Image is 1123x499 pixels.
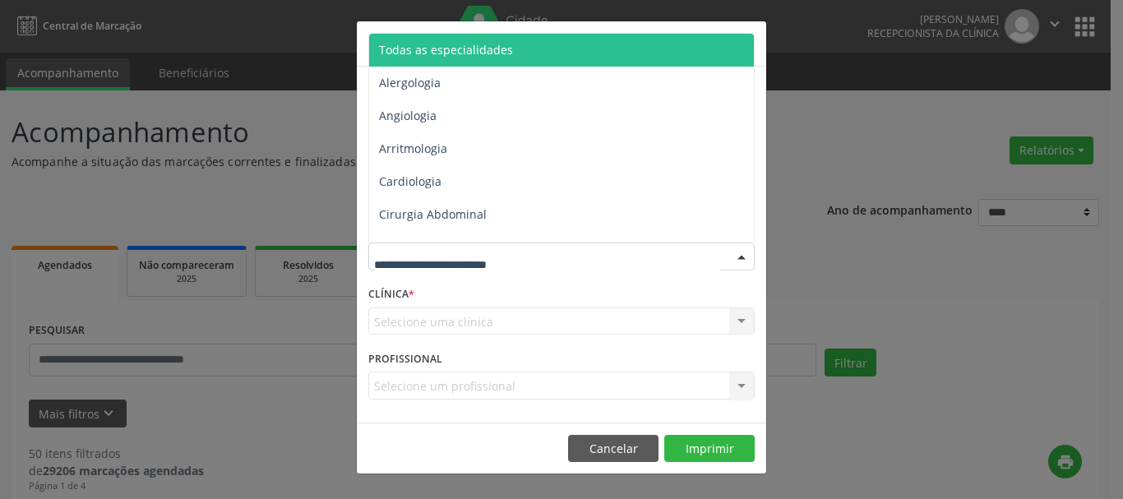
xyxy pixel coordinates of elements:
button: Cancelar [568,435,659,463]
button: Close [733,21,766,62]
span: Todas as especialidades [379,42,513,58]
label: CLÍNICA [368,282,414,307]
span: Angiologia [379,108,437,123]
span: Cirurgia Abdominal [379,206,487,222]
span: Alergologia [379,75,441,90]
span: Cardiologia [379,173,441,189]
span: Arritmologia [379,141,447,156]
h5: Relatório de agendamentos [368,33,557,54]
button: Imprimir [664,435,755,463]
label: PROFISSIONAL [368,346,442,372]
span: Cirurgia Bariatrica [379,239,480,255]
